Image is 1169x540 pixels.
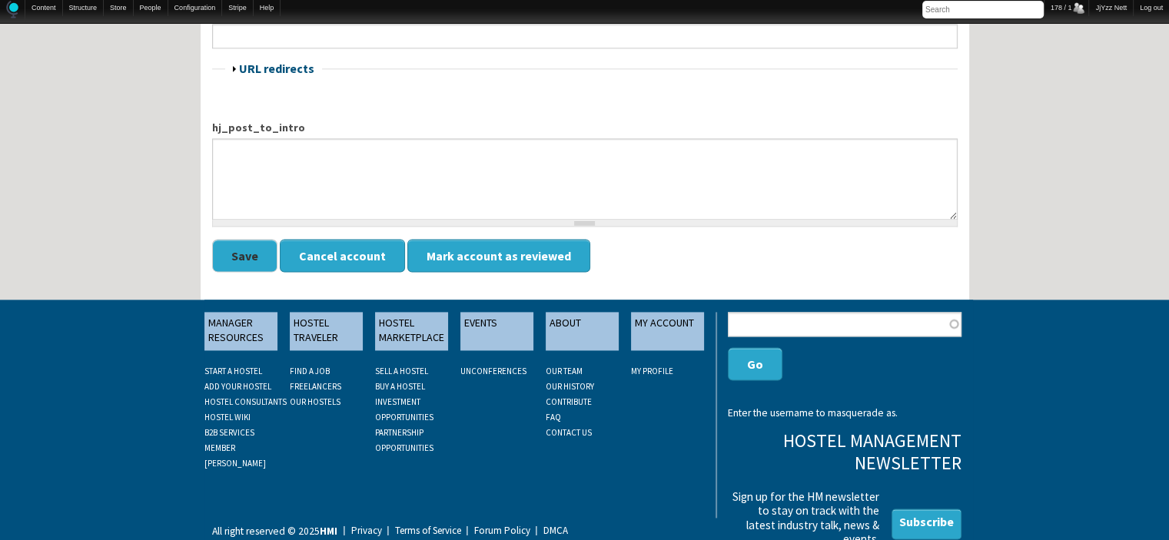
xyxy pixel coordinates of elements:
a: HOSTEL MARKETPLACE [375,312,448,350]
a: MY ACCOUNT [631,312,704,350]
a: UNCONFERENCES [460,366,526,376]
img: Home [6,1,18,18]
a: INVESTMENT OPPORTUNITIES [375,396,433,422]
div: Enter the username to masquerade as. [728,408,961,419]
a: FREELANCERS [290,381,341,392]
a: FAQ [546,412,561,422]
strong: HMI [320,525,337,538]
a: URL redirects [239,61,314,76]
label: hj_post_to_intro [212,120,958,136]
input: Search [922,1,1044,18]
a: OUR HISTORY [546,381,594,392]
a: MEMBER [PERSON_NAME] [204,442,266,469]
a: START A HOSTEL [204,366,262,376]
a: BUY A HOSTEL [375,381,425,392]
button: Save [212,239,277,272]
a: ADD YOUR HOSTEL [204,381,271,392]
a: Forum Policy [463,527,530,535]
h3: Hostel Management Newsletter [728,430,961,475]
a: B2B SERVICES [204,427,254,438]
button: Cancel account [280,239,405,272]
a: FIND A JOB [290,366,330,376]
a: CONTRIBUTE [546,396,592,407]
a: PARTNERSHIP OPPORTUNITIES [375,427,433,453]
button: Go [728,347,782,380]
a: HOSTEL WIKI [204,412,251,422]
p: All right reserved © 2025 [212,523,337,540]
a: Subscribe [892,509,961,539]
a: OUR TEAM [546,366,583,376]
a: ABOUT [546,312,619,350]
a: SELL A HOSTEL [375,366,428,376]
a: OUR HOSTELS [290,396,340,407]
a: DMCA [533,527,568,535]
button: Mark account as reviewed [407,239,590,272]
a: MANAGER RESOURCES [204,312,277,350]
a: EVENTS [460,312,533,350]
a: My Profile [631,366,673,376]
a: CONTACT US [546,427,592,438]
a: Terms of Service [384,527,461,535]
a: HOSTEL CONSULTANTS [204,396,287,407]
a: Privacy [340,527,382,535]
a: HOSTEL TRAVELER [290,312,363,350]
